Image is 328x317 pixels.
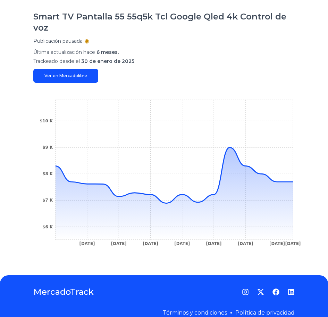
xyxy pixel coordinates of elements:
tspan: $7 K [42,198,53,203]
font: 30 de enero de 2025 [81,58,134,64]
a: Términos y condiciones [163,309,227,316]
tspan: [DATE] [143,241,158,246]
font: Trackeado desde el [33,58,80,64]
font: MercadoTrack [33,287,94,297]
a: Ver en Mercadolibre [33,69,98,83]
tspan: [DATE] [174,241,190,246]
font: Ver en Mercadolibre [44,73,87,78]
tspan: [DATE] [206,241,222,246]
tspan: [DATE] [111,241,127,246]
font: Última actualización hace [33,49,95,55]
tspan: [DATE] [269,241,285,246]
tspan: $6 K [42,225,53,229]
font: Publicación pausada [33,38,83,44]
a: Facebook [272,288,279,295]
tspan: $9 K [42,145,53,150]
a: MercadoTrack [33,286,94,298]
a: Instagram [242,288,249,295]
tspan: [DATE] [285,241,301,246]
font: 6 meses. [96,49,119,55]
tspan: [DATE] [79,241,95,246]
tspan: [DATE] [238,241,253,246]
a: Gorjeo [257,288,264,295]
tspan: $8 K [42,171,53,176]
a: Política de privacidad [235,309,295,316]
tspan: $10 K [40,119,53,123]
a: LinkedIn [288,288,295,295]
font: Smart TV Pantalla 55 55q5k Tcl Google Qled 4k Control de voz [33,11,286,33]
